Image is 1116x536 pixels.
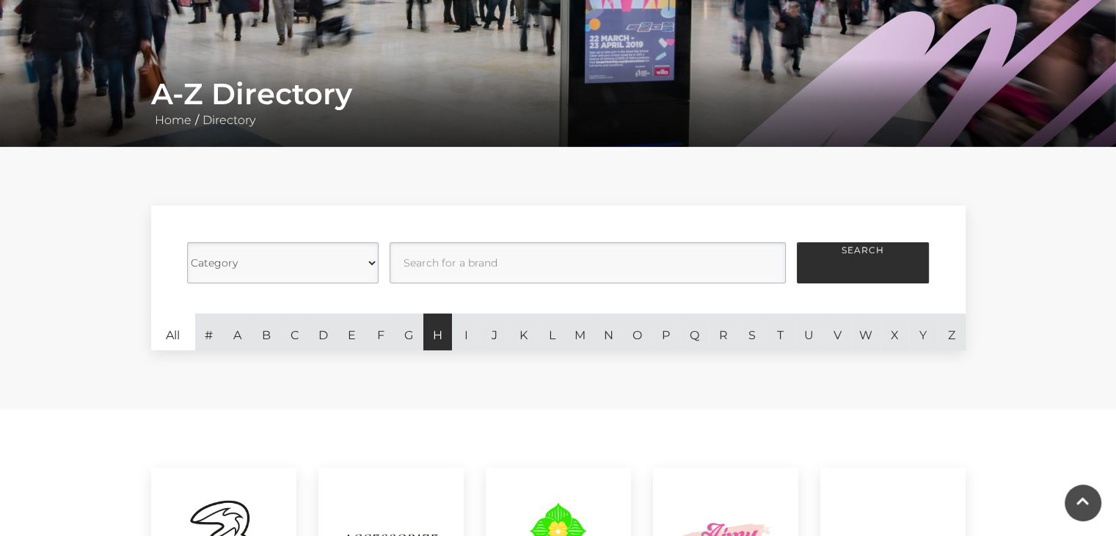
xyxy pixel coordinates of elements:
[709,314,737,350] a: R
[395,314,423,350] a: G
[151,314,195,350] a: All
[852,314,880,350] a: W
[366,314,395,350] a: F
[937,314,966,350] a: Z
[766,314,795,350] a: T
[199,113,259,127] a: Directory
[797,242,929,283] button: Search
[737,314,766,350] a: S
[309,314,338,350] a: D
[880,314,909,350] a: X
[652,314,680,350] a: P
[252,314,280,350] a: B
[538,314,566,350] a: L
[509,314,538,350] a: K
[909,314,938,350] a: Y
[223,314,252,350] a: A
[680,314,709,350] a: Q
[195,314,224,350] a: #
[594,314,623,350] a: N
[623,314,652,350] a: O
[566,314,594,350] a: M
[823,314,852,350] a: V
[481,314,509,350] a: J
[140,76,977,129] div: /
[338,314,366,350] a: E
[151,76,966,112] h1: A-Z Directory
[795,314,823,350] a: U
[452,314,481,350] a: I
[151,113,195,127] a: Home
[280,314,309,350] a: C
[423,314,452,350] a: H
[390,242,786,283] input: Search for a brand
